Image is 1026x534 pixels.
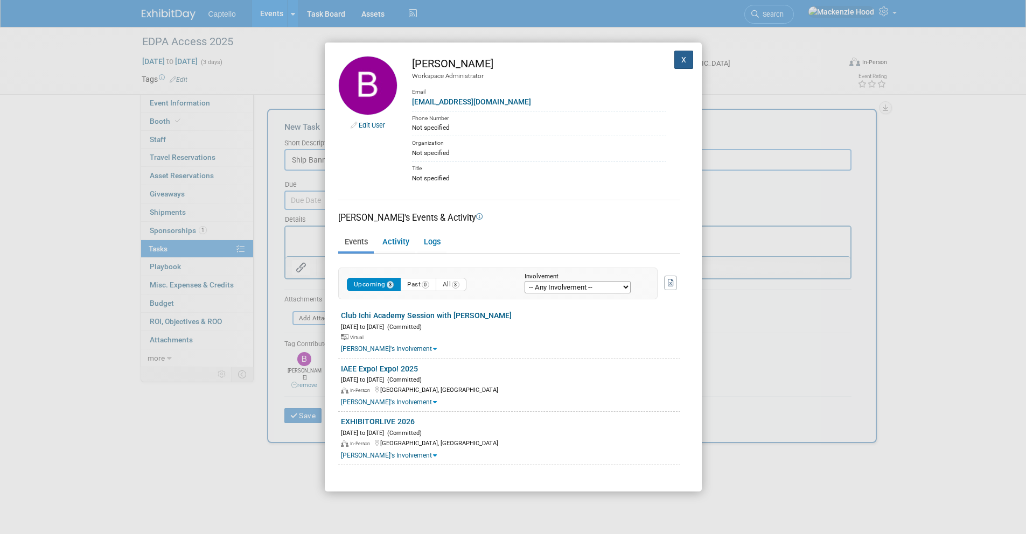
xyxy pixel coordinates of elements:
a: [PERSON_NAME]'s Involvement [341,452,437,459]
button: Upcoming3 [347,278,401,291]
div: Organization [412,136,666,148]
span: 0 [422,281,429,289]
div: [PERSON_NAME] [412,56,666,72]
div: Not specified [412,123,666,132]
a: Edit User [359,121,385,129]
span: In-Person [350,441,373,446]
span: In-Person [350,388,373,393]
button: Past0 [400,278,436,291]
div: Phone Number [412,111,666,123]
a: [PERSON_NAME]'s Involvement [341,398,437,406]
div: [GEOGRAPHIC_DATA], [GEOGRAPHIC_DATA] [341,438,680,448]
span: (Committed) [384,376,422,383]
a: Events [338,233,374,252]
a: Club Ichi Academy Session with [PERSON_NAME] [341,311,512,320]
img: In-Person Event [341,388,348,394]
div: Involvement [525,273,641,280]
img: Virtual Event [341,334,348,341]
a: [EMAIL_ADDRESS][DOMAIN_NAME] [412,97,531,106]
img: Brad Froese [338,56,397,115]
a: IAEE Expo! Expo! 2025 [341,364,418,373]
div: Title [412,161,666,173]
a: Logs [417,233,446,252]
div: [DATE] to [DATE] [341,321,680,332]
button: All3 [436,278,466,291]
div: [DATE] to [DATE] [341,427,680,438]
span: (Committed) [384,324,422,331]
div: Not specified [412,148,666,158]
div: [PERSON_NAME]'s Events & Activity [338,212,680,224]
a: [PERSON_NAME]'s Involvement [341,345,437,353]
span: 3 [387,281,394,289]
a: Activity [376,233,415,252]
div: Workspace Administrator [412,72,666,81]
div: [GEOGRAPHIC_DATA], [GEOGRAPHIC_DATA] [341,384,680,395]
a: EXHIBITORLIVE 2026 [341,417,415,426]
div: Email [412,81,666,96]
span: Virtual [350,335,367,340]
span: 3 [452,281,459,289]
body: Rich Text Area. Press ALT-0 for help. [6,4,560,15]
img: In-Person Event [341,440,348,447]
div: Not specified [412,173,666,183]
div: [DATE] to [DATE] [341,374,680,384]
button: X [674,51,694,69]
span: (Committed) [384,430,422,437]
